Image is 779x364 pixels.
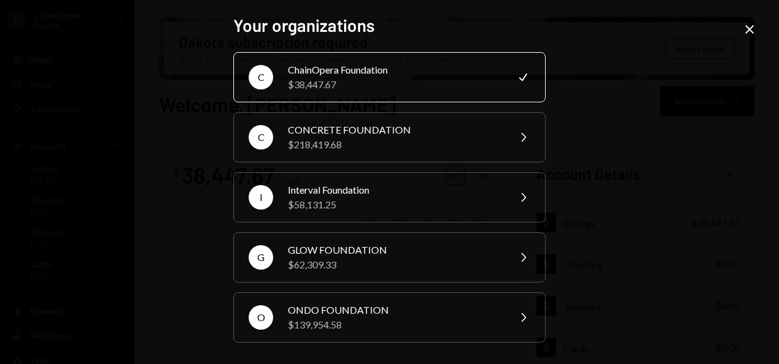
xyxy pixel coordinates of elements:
div: I [249,185,273,210]
button: CChainOpera Foundation$38,447.67 [233,52,546,102]
div: ChainOpera Foundation [288,63,501,77]
div: Interval Foundation [288,183,501,197]
button: CCONCRETE FOUNDATION$218,419.68 [233,112,546,162]
div: $139,954.58 [288,317,501,332]
div: G [249,245,273,270]
div: GLOW FOUNDATION [288,243,501,257]
button: GGLOW FOUNDATION$62,309.33 [233,232,546,282]
div: $38,447.67 [288,77,501,92]
div: $58,131.25 [288,197,501,212]
div: ONDO FOUNDATION [288,303,501,317]
div: $62,309.33 [288,257,501,272]
div: $218,419.68 [288,137,501,152]
button: IInterval Foundation$58,131.25 [233,172,546,222]
div: CONCRETE FOUNDATION [288,123,501,137]
div: C [249,125,273,150]
div: C [249,65,273,89]
h2: Your organizations [233,13,546,37]
button: OONDO FOUNDATION$139,954.58 [233,292,546,343]
div: O [249,305,273,330]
